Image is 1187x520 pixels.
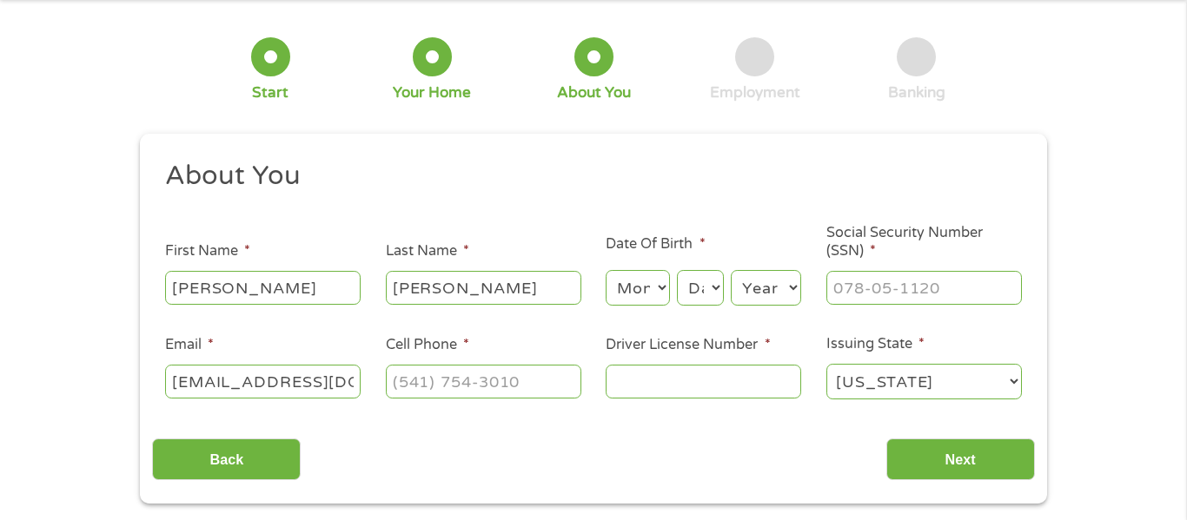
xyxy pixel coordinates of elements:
[557,83,631,102] div: About You
[165,242,250,260] label: First Name
[165,336,214,354] label: Email
[386,242,469,260] label: Last Name
[826,224,1022,260] label: Social Security Number (SSN)
[606,336,770,354] label: Driver License Number
[826,335,925,353] label: Issuing State
[165,365,361,398] input: john@gmail.com
[393,83,471,102] div: Your Home
[252,83,288,102] div: Start
[386,271,581,304] input: Smith
[165,271,361,304] input: John
[165,159,1010,194] h2: About You
[152,438,301,481] input: Back
[386,336,469,354] label: Cell Phone
[888,83,945,102] div: Banking
[710,83,800,102] div: Employment
[386,365,581,398] input: (541) 754-3010
[826,271,1022,304] input: 078-05-1120
[606,235,705,253] label: Date Of Birth
[886,438,1035,481] input: Next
